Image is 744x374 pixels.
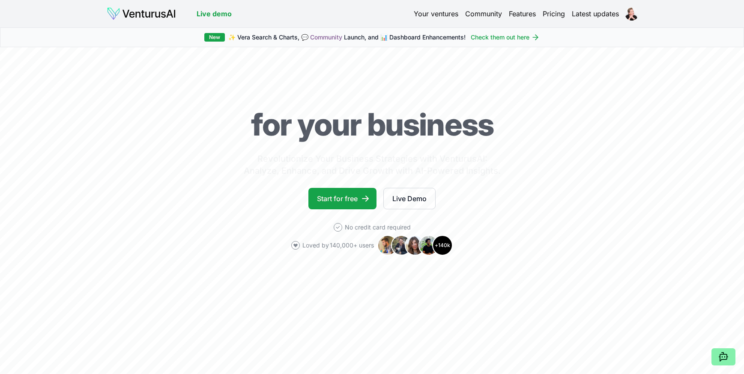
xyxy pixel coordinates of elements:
[107,7,176,21] img: logo
[572,9,619,19] a: Latest updates
[414,9,458,19] a: Your ventures
[197,9,232,19] a: Live demo
[308,188,376,209] a: Start for free
[391,235,412,256] img: Avatar 2
[543,9,565,19] a: Pricing
[418,235,439,256] img: Avatar 4
[471,33,540,42] a: Check them out here
[625,7,639,21] img: ACg8ocLG1Z2wv0oLM0jme-vSj9_uOrmTYETnL207Eld-dVEtgz-2c263=s96-c
[228,33,466,42] span: ✨ Vera Search & Charts, 💬 Launch, and 📊 Dashboard Enhancements!
[204,33,225,42] div: New
[509,9,536,19] a: Features
[310,33,342,41] a: Community
[377,235,398,256] img: Avatar 1
[383,188,436,209] a: Live Demo
[465,9,502,19] a: Community
[405,235,425,256] img: Avatar 3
